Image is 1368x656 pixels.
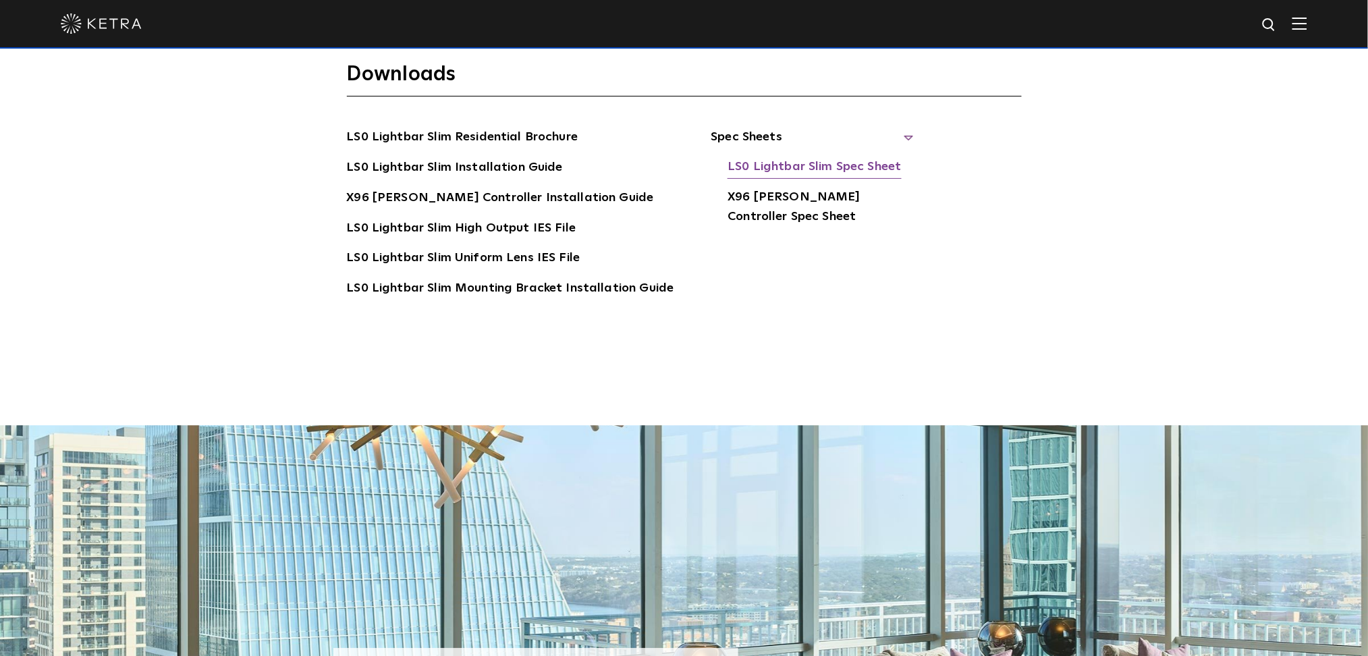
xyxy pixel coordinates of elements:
img: Hamburger%20Nav.svg [1292,17,1307,30]
span: Spec Sheets [711,128,913,157]
a: LS0 Lightbar Slim Residential Brochure [347,128,578,149]
a: LS0 Lightbar Slim Mounting Bracket Installation Guide [347,279,674,300]
a: LS0 Lightbar Slim Spec Sheet [728,157,901,179]
a: X96 [PERSON_NAME] Controller Spec Sheet [728,188,913,229]
img: ketra-logo-2019-white [61,13,142,34]
img: search icon [1261,17,1278,34]
a: X96 [PERSON_NAME] Controller Installation Guide [347,188,654,210]
h3: Downloads [347,61,1022,97]
a: LS0 Lightbar Slim Installation Guide [347,158,563,180]
a: LS0 Lightbar Slim High Output IES File [347,219,576,240]
a: LS0 Lightbar Slim Uniform Lens IES File [347,248,580,270]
